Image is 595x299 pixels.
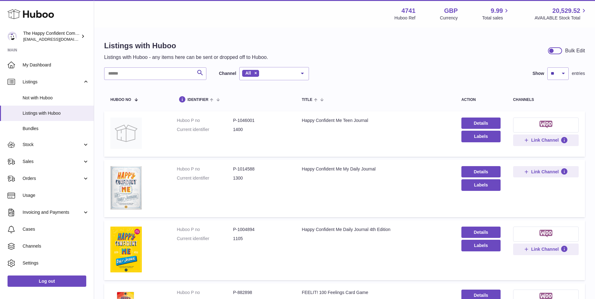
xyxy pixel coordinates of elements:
[23,62,89,68] span: My Dashboard
[177,175,233,181] dt: Current identifier
[572,71,585,76] span: entries
[302,227,449,233] div: Happy Confident Me Daily Journal 4th Edition
[461,118,501,129] a: Details
[177,127,233,133] dt: Current identifier
[534,15,587,21] span: AVAILABLE Stock Total
[110,166,142,209] img: Happy Confident Me My Daily Journal
[23,37,92,42] span: [EMAIL_ADDRESS][DOMAIN_NAME]
[23,159,82,165] span: Sales
[531,137,559,143] span: Link Channel
[302,98,312,102] span: title
[482,7,510,21] a: 9.99 Total sales
[534,7,587,21] a: 20,529.52 AVAILABLE Stock Total
[233,166,289,172] dd: P-1014588
[552,7,580,15] span: 20,529.52
[104,54,268,61] p: Listings with Huboo - any items here can be sent or dropped off to Huboo.
[233,175,289,181] dd: 1300
[444,7,458,15] strong: GBP
[233,227,289,233] dd: P-1004894
[188,98,209,102] span: identifier
[533,71,544,76] label: Show
[177,290,233,296] dt: Huboo P no
[23,110,89,116] span: Listings with Huboo
[233,290,289,296] dd: P-882898
[110,227,142,272] img: Happy Confident Me Daily Journal 4th Edition
[539,121,552,128] img: woocommerce-small.png
[177,227,233,233] dt: Huboo P no
[302,290,449,296] div: FEELIT! 100 Feelings Card Game
[8,32,17,41] img: internalAdmin-4741@internal.huboo.com
[395,15,416,21] div: Huboo Ref
[23,142,82,148] span: Stock
[531,246,559,252] span: Link Channel
[539,230,552,237] img: woocommerce-small.png
[461,227,501,238] a: Details
[23,126,89,132] span: Bundles
[302,118,449,123] div: Happy Confident Me Teen Journal
[177,166,233,172] dt: Huboo P no
[461,179,501,191] button: Labels
[23,176,82,181] span: Orders
[482,15,510,21] span: Total sales
[461,98,501,102] div: action
[513,244,579,255] button: Link Channel
[513,166,579,177] button: Link Channel
[219,71,236,76] label: Channel
[23,95,89,101] span: Not with Huboo
[401,7,416,15] strong: 4741
[8,275,86,287] a: Log out
[23,79,82,85] span: Listings
[177,118,233,123] dt: Huboo P no
[110,118,142,149] img: Happy Confident Me Teen Journal
[177,236,233,242] dt: Current identifier
[23,260,89,266] span: Settings
[513,98,579,102] div: channels
[233,127,289,133] dd: 1400
[461,166,501,177] a: Details
[23,30,80,42] div: The Happy Confident Company
[110,98,131,102] span: Huboo no
[491,7,503,15] span: 9.99
[565,47,585,54] div: Bulk Edit
[23,243,89,249] span: Channels
[23,192,89,198] span: Usage
[302,166,449,172] div: Happy Confident Me My Daily Journal
[23,209,82,215] span: Invoicing and Payments
[245,71,251,76] span: All
[531,169,559,175] span: Link Channel
[104,41,268,51] h1: Listings with Huboo
[440,15,458,21] div: Currency
[513,134,579,146] button: Link Channel
[233,236,289,242] dd: 1105
[461,131,501,142] button: Labels
[23,226,89,232] span: Cases
[461,240,501,251] button: Labels
[233,118,289,123] dd: P-1046001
